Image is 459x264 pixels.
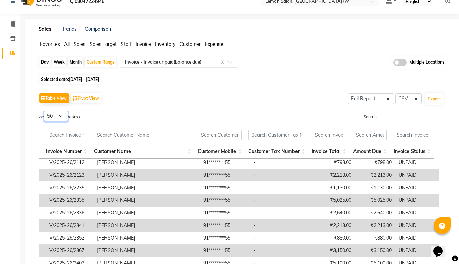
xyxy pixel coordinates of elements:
div: Week [52,57,66,67]
td: V/2025-26/2367 [46,244,94,257]
td: ₹5,025.00 [355,194,395,207]
th: Customer Name: activate to sort column ascending [91,144,194,159]
td: ₹5,025.00 [314,194,355,207]
span: Sales [74,41,85,47]
span: Clear all [221,59,226,66]
iframe: chat widget [431,237,452,257]
td: ₹2,640.00 [314,207,355,219]
td: ₹2,213.00 [355,169,395,181]
div: Day [39,57,51,67]
button: Table View [39,93,69,103]
td: - [250,219,314,232]
td: ₹1,130.00 [314,181,355,194]
td: [PERSON_NAME] [94,194,200,207]
td: V/2025-26/2112 [46,156,94,169]
td: V/2025-26/2335 [46,194,94,207]
input: Search Customer Mobile [198,130,242,140]
input: Search: [380,111,439,121]
span: Inventory [155,41,175,47]
span: Selected date: [39,75,101,84]
td: V/2025-26/2123 [46,169,94,181]
a: Comparison [85,26,111,32]
td: - [250,169,314,181]
td: [PERSON_NAME] [94,156,200,169]
img: pivot.png [73,96,78,101]
select: Showentries [44,111,68,121]
td: V/2025-26/2352 [46,232,94,244]
span: [DATE] - [DATE] [69,77,99,82]
input: Search Invoice Number [46,130,87,140]
td: [PERSON_NAME] [94,169,200,181]
td: UNPAID [395,156,439,169]
td: - [250,232,314,244]
td: ₹798.00 [314,156,355,169]
td: ₹798.00 [355,156,395,169]
a: Sales [36,23,54,35]
span: All [64,41,70,47]
td: V/2025-26/2341 [46,219,94,232]
a: Trends [62,26,77,32]
td: UNPAID [395,169,439,181]
td: [PERSON_NAME] [94,219,200,232]
td: UNPAID [395,244,439,257]
td: - [250,194,314,207]
input: Search Amount Due [353,130,387,140]
span: Expense [205,41,223,47]
td: ₹880.00 [314,232,355,244]
span: Favorites [40,41,60,47]
th: Invoice Status: activate to sort column ascending [390,144,434,159]
span: Multiple Locations [409,59,444,66]
input: Search Customer Name [94,130,191,140]
span: Customer [179,41,201,47]
td: - [250,156,314,169]
td: - [250,244,314,257]
button: Pivot View [71,93,101,103]
input: Search Invoice Total [312,130,346,140]
th: Customer Mobile: activate to sort column ascending [194,144,245,159]
td: [PERSON_NAME] [94,181,200,194]
label: Show entries [34,111,81,121]
th: Customer Tax Number: activate to sort column ascending [245,144,308,159]
td: - [250,207,314,219]
td: ₹2,640.00 [355,207,395,219]
td: ₹2,213.00 [314,169,355,181]
td: UNPAID [395,232,439,244]
td: UNPAID [395,181,439,194]
td: UNPAID [395,219,439,232]
td: ₹2,213.00 [314,219,355,232]
td: ₹3,150.00 [355,244,395,257]
td: UNPAID [395,207,439,219]
td: ₹3,150.00 [314,244,355,257]
td: V/2025-26/2336 [46,207,94,219]
td: UNPAID [395,194,439,207]
td: - [250,181,314,194]
label: Search: [364,111,439,121]
td: [PERSON_NAME] [94,244,200,257]
th: Invoice Total: activate to sort column ascending [308,144,349,159]
span: Staff [121,41,132,47]
th: Invoice Number: activate to sort column ascending [43,144,91,159]
button: Export [425,93,444,105]
td: ₹2,213.00 [355,219,395,232]
input: Search Invoice Status [394,130,431,140]
td: [PERSON_NAME] [94,207,200,219]
th: Amount Due: activate to sort column ascending [349,144,390,159]
span: Sales Target [90,41,117,47]
div: Custom Range [85,57,116,67]
td: ₹1,130.00 [355,181,395,194]
td: ₹880.00 [355,232,395,244]
div: Month [68,57,83,67]
td: [PERSON_NAME] [94,232,200,244]
span: Invoice [136,41,151,47]
td: V/2025-26/2235 [46,181,94,194]
input: Search Customer Tax Number [248,130,305,140]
